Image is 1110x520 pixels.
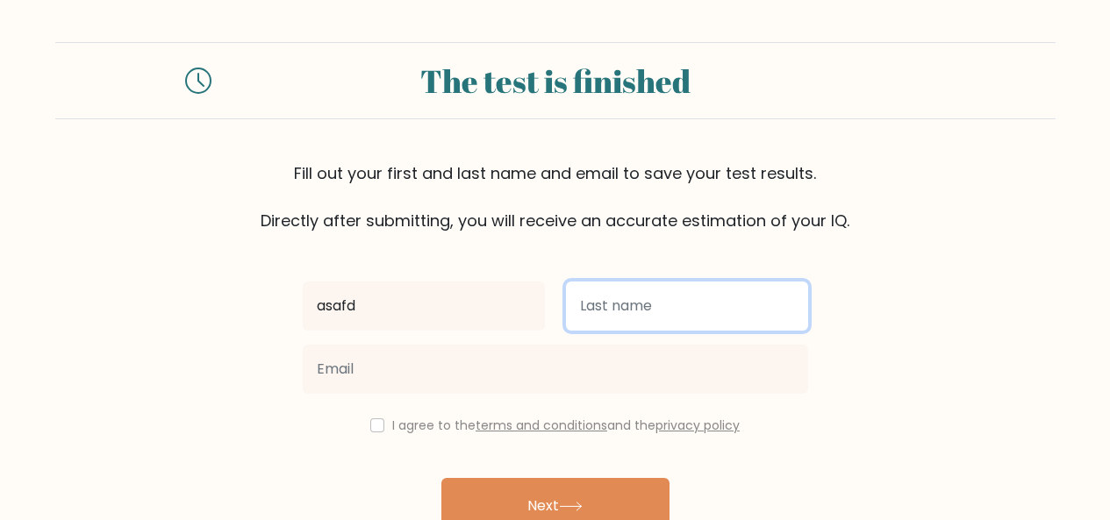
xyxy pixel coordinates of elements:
[392,417,740,434] label: I agree to the and the
[55,161,1056,232] div: Fill out your first and last name and email to save your test results. Directly after submitting,...
[303,281,545,331] input: First name
[655,417,740,434] a: privacy policy
[233,57,878,104] div: The test is finished
[566,281,808,331] input: Last name
[476,417,607,434] a: terms and conditions
[303,345,808,394] input: Email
